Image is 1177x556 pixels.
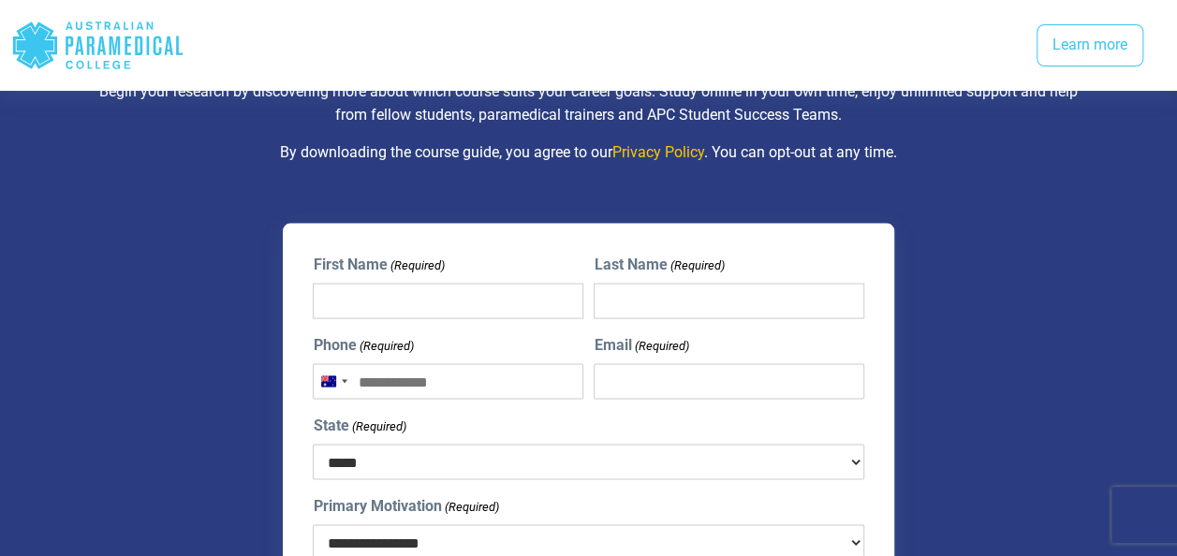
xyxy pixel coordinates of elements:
span: (Required) [633,336,689,355]
span: (Required) [350,417,406,435]
span: (Required) [443,497,499,516]
label: Last Name [594,253,724,275]
label: Primary Motivation [313,494,498,517]
p: By downloading the course guide, you agree to our . You can opt-out at any time. [97,140,1079,163]
span: (Required) [389,256,445,274]
label: Email [594,333,688,356]
label: Phone [313,333,413,356]
p: Begin your research by discovering more about which course suits your career goals. Study online ... [97,80,1079,125]
span: (Required) [358,336,414,355]
a: Privacy Policy [612,142,704,160]
button: Selected country [314,364,353,398]
div: Australian Paramedical College [11,15,184,76]
a: Learn more [1037,24,1143,67]
label: First Name [313,253,444,275]
span: (Required) [669,256,725,274]
label: State [313,414,405,436]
